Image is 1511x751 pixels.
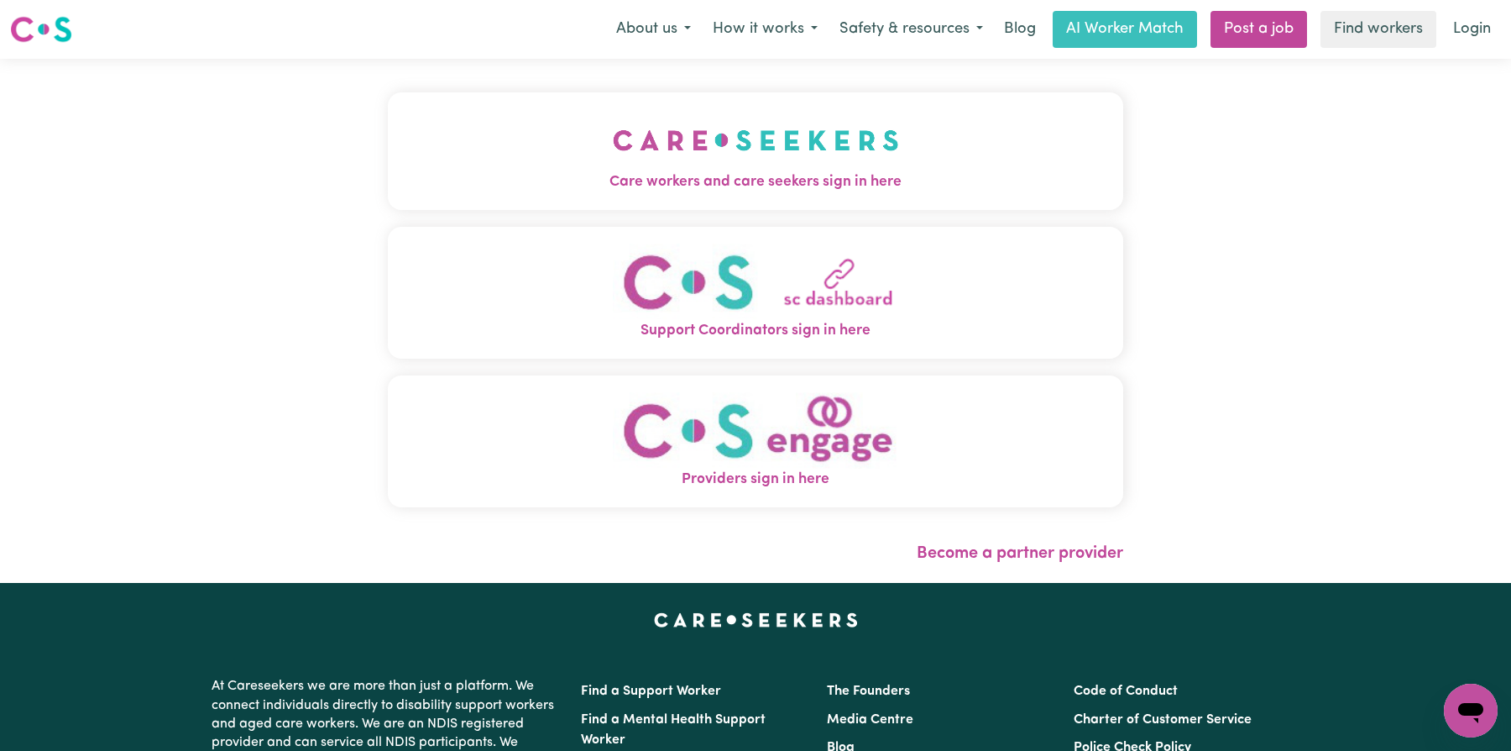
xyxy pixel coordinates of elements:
span: Providers sign in here [388,469,1123,491]
button: How it works [702,12,829,47]
a: Find a Support Worker [581,685,721,698]
a: AI Worker Match [1053,11,1197,48]
a: Media Centre [827,713,913,727]
a: Careseekers logo [10,10,72,49]
a: Careseekers home page [654,613,858,627]
a: Become a partner provider [917,545,1123,562]
button: Safety & resources [829,12,994,47]
iframe: Button to launch messaging window [1444,684,1498,738]
a: Code of Conduct [1074,685,1178,698]
a: Post a job [1210,11,1307,48]
button: Providers sign in here [388,375,1123,507]
a: Find a Mental Health Support Worker [581,713,766,747]
span: Care workers and care seekers sign in here [388,171,1123,193]
button: Care workers and care seekers sign in here [388,92,1123,210]
span: Support Coordinators sign in here [388,320,1123,342]
a: Blog [994,11,1046,48]
a: Charter of Customer Service [1074,713,1252,727]
img: Careseekers logo [10,14,72,45]
a: Login [1443,11,1501,48]
a: The Founders [827,685,910,698]
button: Support Coordinators sign in here [388,227,1123,359]
button: About us [605,12,702,47]
a: Find workers [1320,11,1436,48]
